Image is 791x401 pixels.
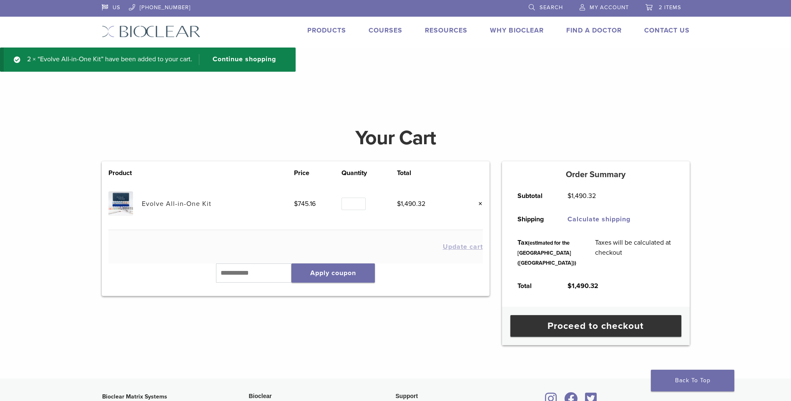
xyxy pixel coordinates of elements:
[568,282,572,290] span: $
[568,282,598,290] bdi: 1,490.32
[502,170,690,180] h5: Order Summary
[508,208,558,231] th: Shipping
[568,192,596,200] bdi: 1,490.32
[108,168,142,178] th: Product
[568,192,571,200] span: $
[644,26,690,35] a: Contact Us
[342,168,397,178] th: Quantity
[294,168,342,178] th: Price
[443,243,483,250] button: Update cart
[108,191,133,216] img: Evolve All-in-One Kit
[472,198,483,209] a: Remove this item
[397,168,459,178] th: Total
[397,200,425,208] bdi: 1,490.32
[540,4,563,11] span: Search
[490,26,544,35] a: Why Bioclear
[294,200,298,208] span: $
[568,215,630,223] a: Calculate shipping
[425,26,467,35] a: Resources
[95,128,696,148] h1: Your Cart
[294,200,316,208] bdi: 745.16
[651,370,734,391] a: Back To Top
[102,393,167,400] strong: Bioclear Matrix Systems
[510,315,681,337] a: Proceed to checkout
[517,240,576,266] small: (estimated for the [GEOGRAPHIC_DATA] ([GEOGRAPHIC_DATA]))
[102,25,201,38] img: Bioclear
[369,26,402,35] a: Courses
[590,4,629,11] span: My Account
[142,200,211,208] a: Evolve All-in-One Kit
[249,393,272,399] span: Bioclear
[508,184,558,208] th: Subtotal
[566,26,622,35] a: Find A Doctor
[586,231,683,274] td: Taxes will be calculated at checkout
[199,54,282,65] a: Continue shopping
[397,200,401,208] span: $
[508,274,558,298] th: Total
[659,4,681,11] span: 2 items
[508,231,586,274] th: Tax
[307,26,346,35] a: Products
[291,263,375,283] button: Apply coupon
[396,393,418,399] span: Support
